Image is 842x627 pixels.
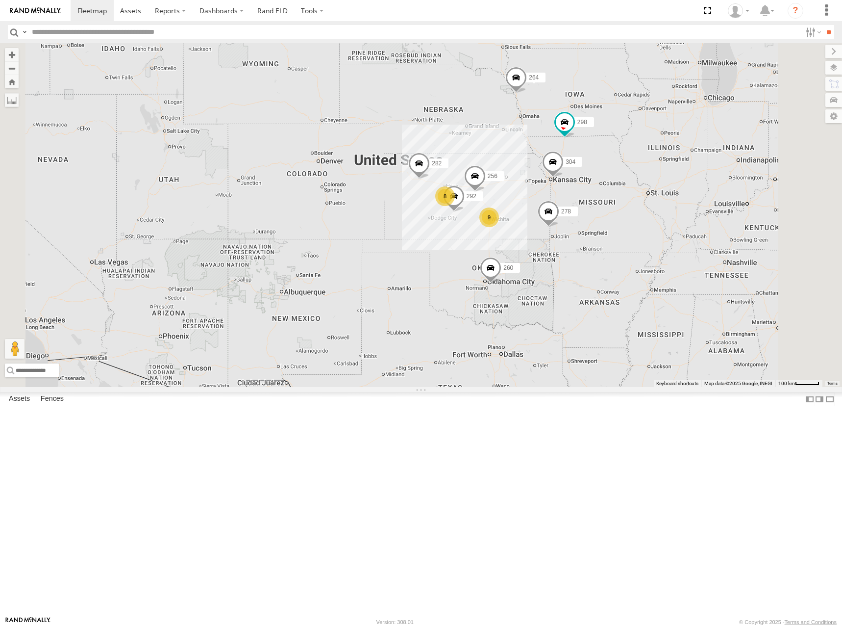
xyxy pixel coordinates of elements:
[5,93,19,107] label: Measure
[561,208,571,215] span: 278
[36,392,69,406] label: Fences
[5,339,25,359] button: Drag Pegman onto the map to open Street View
[805,392,815,406] label: Dock Summary Table to the Left
[4,392,35,406] label: Assets
[785,619,837,625] a: Terms and Conditions
[376,619,414,625] div: Version: 308.01
[775,380,822,387] button: Map Scale: 100 km per 46 pixels
[5,75,19,88] button: Zoom Home
[827,381,838,385] a: Terms (opens in new tab)
[656,380,698,387] button: Keyboard shortcuts
[788,3,803,19] i: ?
[503,264,513,271] span: 260
[435,186,455,206] div: 8
[825,109,842,123] label: Map Settings
[739,619,837,625] div: © Copyright 2025 -
[529,74,539,81] span: 264
[5,61,19,75] button: Zoom out
[802,25,823,39] label: Search Filter Options
[10,7,61,14] img: rand-logo.svg
[488,173,497,180] span: 256
[566,158,575,165] span: 304
[5,617,50,627] a: Visit our Website
[479,208,499,227] div: 9
[704,381,772,386] span: Map data ©2025 Google, INEGI
[21,25,28,39] label: Search Query
[432,160,442,167] span: 282
[778,381,795,386] span: 100 km
[815,392,824,406] label: Dock Summary Table to the Right
[724,3,753,18] div: Shane Miller
[825,392,835,406] label: Hide Summary Table
[467,193,476,200] span: 292
[577,118,587,125] span: 298
[5,48,19,61] button: Zoom in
